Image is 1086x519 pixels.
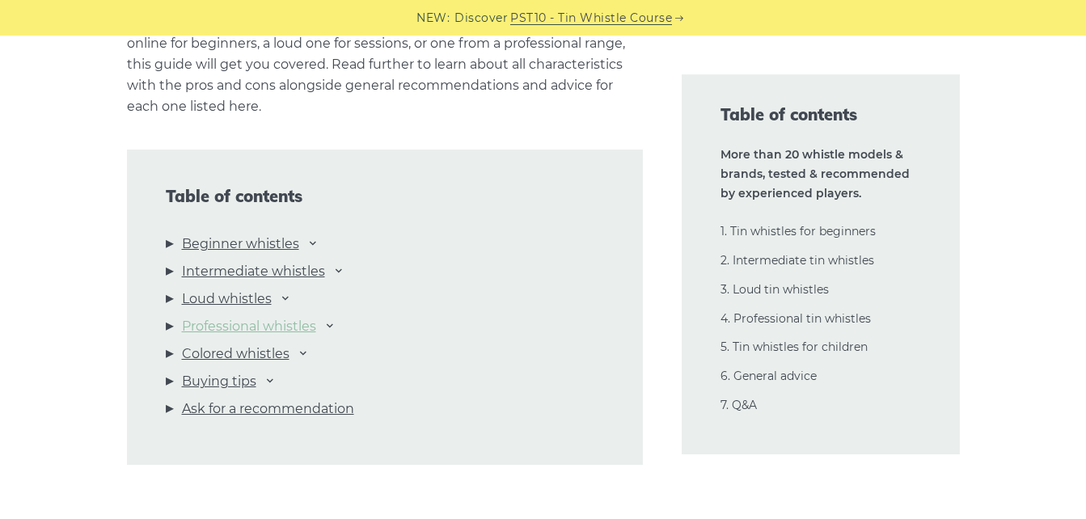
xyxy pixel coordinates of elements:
a: Buying tips [182,371,256,392]
p: Whether you are just getting started and looking for the best tin whistle to buy online for begin... [127,12,643,117]
a: 7. Q&A [720,398,757,412]
span: Discover [454,9,508,27]
a: 1. Tin whistles for beginners [720,224,876,238]
span: Table of contents [720,103,921,126]
a: Ask for a recommendation [182,399,354,420]
a: Colored whistles [182,344,289,365]
a: 5. Tin whistles for children [720,340,868,354]
a: PST10 - Tin Whistle Course [510,9,672,27]
a: 4. Professional tin whistles [720,311,871,326]
a: Intermediate whistles [182,261,325,282]
span: NEW: [416,9,450,27]
a: 6. General advice [720,369,817,383]
a: 2. Intermediate tin whistles [720,253,874,268]
a: Beginner whistles [182,234,299,255]
span: Table of contents [166,187,604,206]
a: Professional whistles [182,316,316,337]
strong: More than 20 whistle models & brands, tested & recommended by experienced players. [720,147,910,200]
a: 3. Loud tin whistles [720,282,829,297]
a: Loud whistles [182,289,272,310]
